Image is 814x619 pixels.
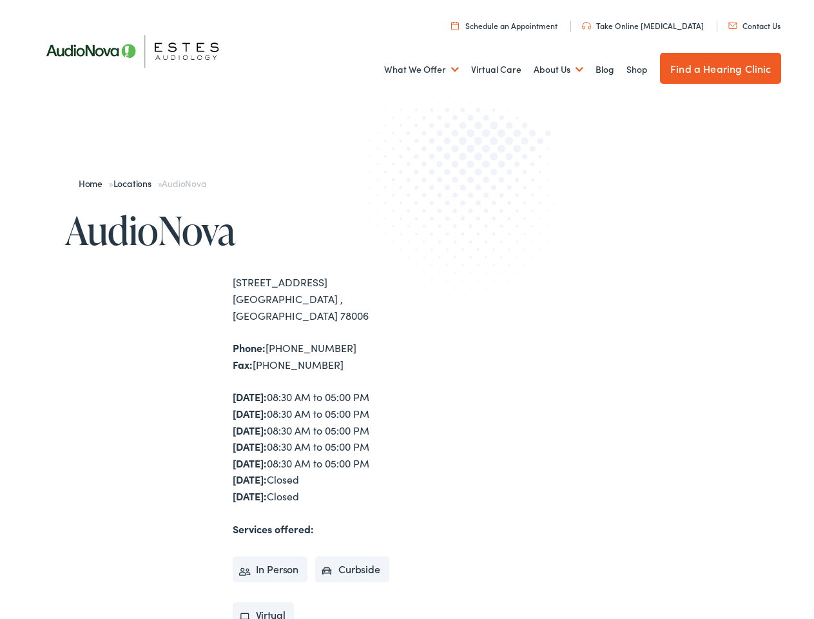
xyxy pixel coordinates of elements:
[471,46,521,93] a: Virtual Care
[384,46,459,93] a: What We Offer
[451,21,459,30] img: utility icon
[233,489,267,503] strong: [DATE]:
[233,472,267,486] strong: [DATE]:
[233,357,253,371] strong: Fax:
[315,556,389,582] li: Curbside
[233,556,308,582] li: In Person
[79,177,206,190] span: » »
[233,522,314,536] strong: Services offered:
[596,46,614,93] a: Blog
[113,177,158,190] a: Locations
[626,46,648,93] a: Shop
[582,22,591,30] img: utility icon
[534,46,583,93] a: About Us
[233,439,267,453] strong: [DATE]:
[582,20,704,31] a: Take Online [MEDICAL_DATA]
[660,53,781,84] a: Find a Hearing Clinic
[451,20,557,31] a: Schedule an Appointment
[233,389,407,504] div: 08:30 AM to 05:00 PM 08:30 AM to 05:00 PM 08:30 AM to 05:00 PM 08:30 AM to 05:00 PM 08:30 AM to 0...
[233,423,267,437] strong: [DATE]:
[233,340,407,373] div: [PHONE_NUMBER] [PHONE_NUMBER]
[79,177,109,190] a: Home
[162,177,206,190] span: AudioNova
[233,456,267,470] strong: [DATE]:
[65,209,407,251] h1: AudioNova
[233,274,407,324] div: [STREET_ADDRESS] [GEOGRAPHIC_DATA] , [GEOGRAPHIC_DATA] 78006
[233,340,266,355] strong: Phone:
[728,23,737,29] img: utility icon
[233,389,267,404] strong: [DATE]:
[233,406,267,420] strong: [DATE]:
[728,20,780,31] a: Contact Us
